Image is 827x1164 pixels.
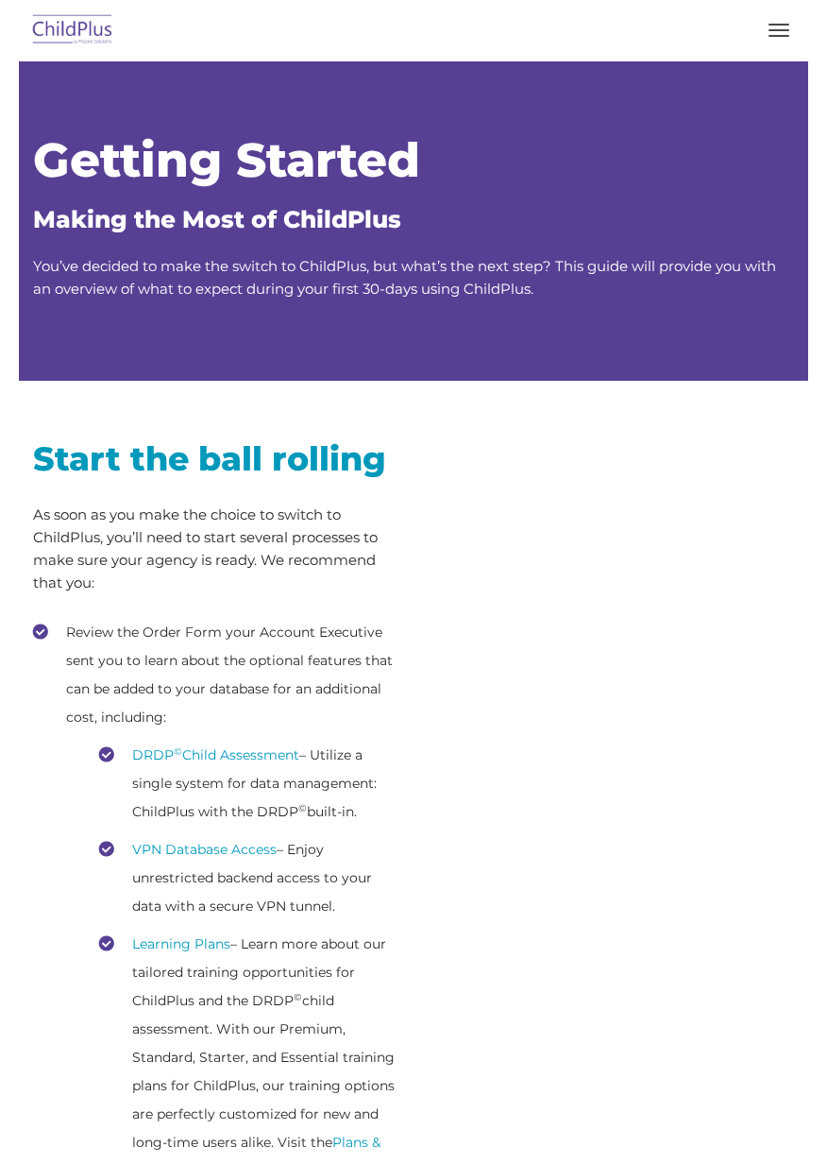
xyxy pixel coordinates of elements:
[28,9,117,53] img: ChildPlus by Procare Solutions
[33,131,420,189] span: Getting Started
[33,257,776,298] span: You’ve decided to make the switch to ChildPlus, but what’s the next step? This guide will provide...
[33,504,399,594] p: As soon as you make the choice to switch to ChildPlus, you’ll need to start several processes to ...
[294,991,302,1003] sup: ©
[298,802,307,814] sup: ©
[33,437,399,480] h2: Start the ball rolling
[33,205,401,233] span: Making the Most of ChildPlus
[174,745,182,758] sup: ©
[99,741,399,826] li: – Utilize a single system for data management: ChildPlus with the DRDP built-in.
[132,841,277,858] a: VPN Database Access
[132,746,299,763] a: DRDP©Child Assessment
[99,835,399,920] li: – Enjoy unrestricted backend access to your data with a secure VPN tunnel.
[132,935,230,952] a: Learning Plans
